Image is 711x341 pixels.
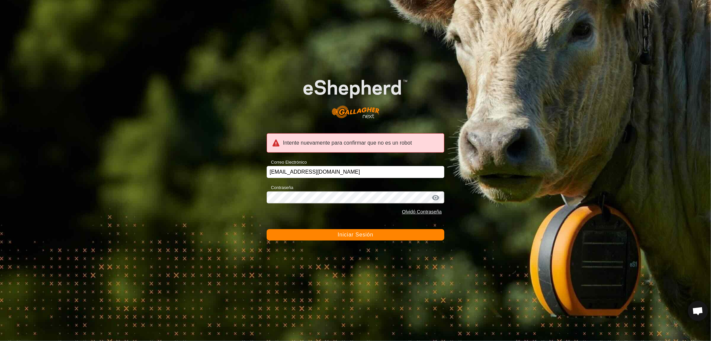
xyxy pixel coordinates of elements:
a: Olvidó Contraseña [402,209,442,214]
label: Correo Electrónico [267,159,307,166]
div: Intente nuevamente para confirmar que no es un robot [267,133,444,153]
button: Iniciar Sesión [267,229,444,240]
label: Contraseña [267,184,293,191]
img: Logo de eShepherd [284,65,427,126]
div: Chat abierto [688,301,708,321]
span: Iniciar Sesión [338,232,373,237]
input: Correo Electrónico [267,166,444,178]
